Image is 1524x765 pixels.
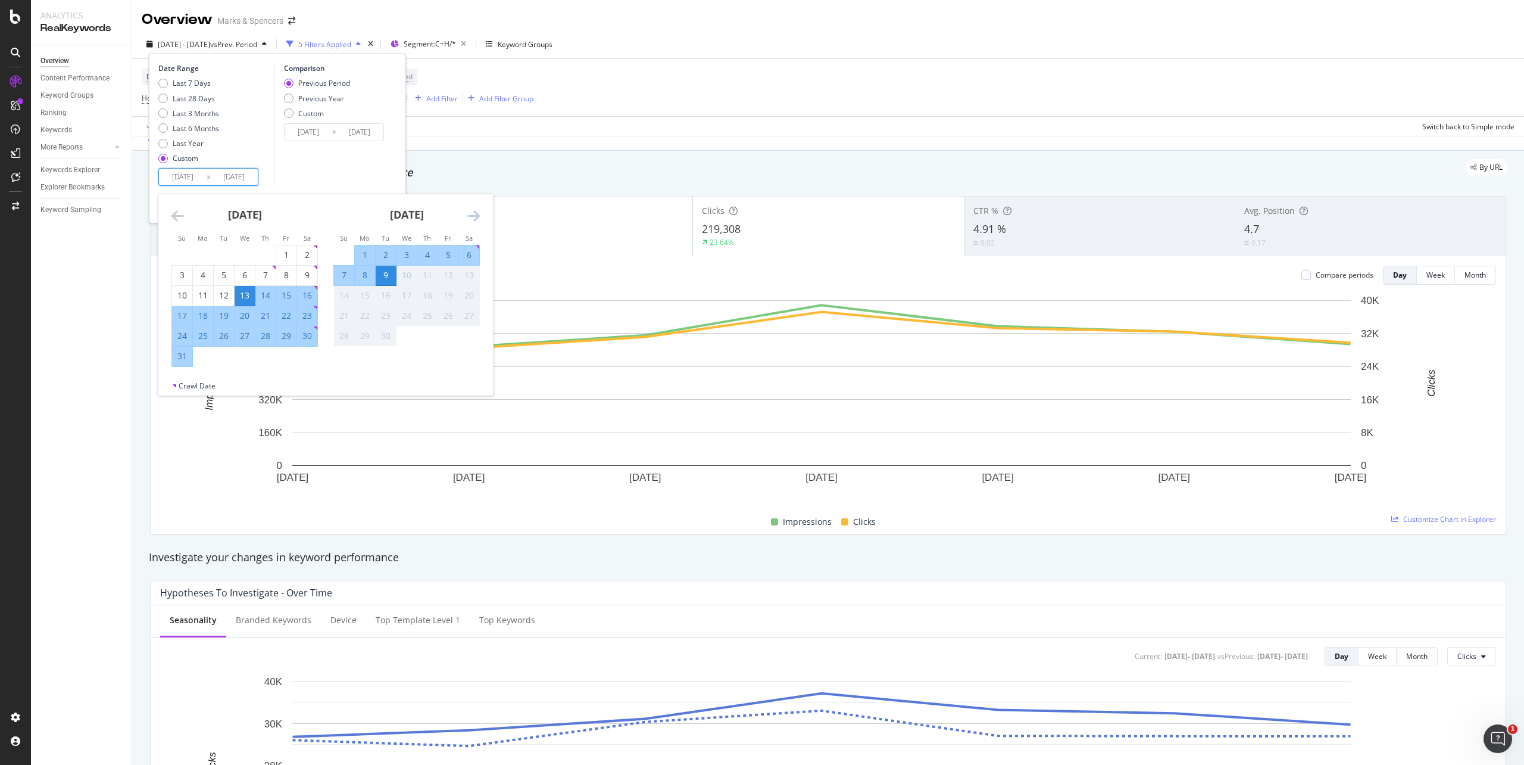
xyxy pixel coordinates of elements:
img: Equal [1244,241,1249,245]
text: [DATE] [982,472,1014,483]
td: Not available. Tuesday, September 23, 2025 [376,306,396,326]
div: Top Template Level 1 [376,614,460,626]
td: Not available. Sunday, September 14, 2025 [334,285,355,306]
text: 40K [264,676,283,688]
div: Hypotheses to Investigate - Over Time [160,587,332,599]
td: Not available. Monday, September 22, 2025 [355,306,376,326]
div: Last 28 Days [158,94,219,104]
div: 5 [214,269,234,281]
div: 29 [355,330,375,342]
td: Not available. Monday, September 15, 2025 [355,285,376,306]
div: 9 [297,269,317,281]
div: Content Performance [40,72,110,85]
td: Selected. Monday, August 25, 2025 [193,326,214,346]
div: Branded Keywords [236,614,311,626]
button: Segment:C+H/* [386,35,471,54]
span: Segment: C+H/* [404,39,456,49]
text: 0 [1361,460,1366,471]
td: Selected. Tuesday, August 19, 2025 [214,306,235,326]
text: 320K [258,394,282,406]
td: Not available. Saturday, September 20, 2025 [459,285,480,306]
text: 0 [277,460,282,471]
div: Previous Period [298,78,350,88]
div: Previous Year [298,94,344,104]
td: Selected. Friday, August 15, 2025 [276,285,297,306]
div: 18 [417,290,438,301]
img: Equal [973,241,978,245]
td: Not available. Thursday, September 18, 2025 [417,285,438,306]
div: 15 [355,290,375,301]
div: legacy label [1466,159,1507,176]
td: Not available. Monday, September 29, 2025 [355,326,376,346]
text: 160K [258,427,282,439]
td: Selected. Saturday, August 16, 2025 [297,285,318,306]
span: Clicks [702,205,724,216]
div: Compare periods [1316,270,1373,280]
td: Not available. Wednesday, September 17, 2025 [396,285,417,306]
text: [DATE] [629,472,661,483]
div: 10 [396,269,417,281]
div: Custom [298,108,324,119]
td: Not available. Wednesday, September 24, 2025 [396,306,417,326]
small: Sa [466,234,473,242]
div: 8 [355,269,375,281]
div: Month [1464,270,1486,280]
button: [DATE] - [DATE]vsPrev. Period [142,35,271,54]
td: Choose Thursday, August 7, 2025 as your check-in date. It’s available. [255,265,276,285]
small: Mo [360,234,370,242]
td: Not available. Friday, September 19, 2025 [438,285,459,306]
td: Choose Friday, August 1, 2025 as your check-in date. It’s available. [276,245,297,265]
a: Ranking [40,107,123,119]
span: Device [146,71,169,82]
td: Not available. Saturday, September 13, 2025 [459,265,480,285]
text: 30K [264,718,283,729]
div: 25 [193,330,213,342]
div: More Reports [40,141,83,154]
text: Impressions [204,356,215,411]
svg: A chart. [160,294,1484,501]
a: More Reports [40,141,111,154]
td: Selected. Thursday, August 28, 2025 [255,326,276,346]
div: Custom [158,153,219,163]
div: 13 [459,269,479,281]
div: Analytics [40,10,122,21]
div: 23 [297,310,317,322]
input: Start Date [159,169,207,185]
strong: [DATE] [228,207,262,222]
div: 12 [214,290,234,301]
div: Keyword Groups [40,89,93,102]
div: 21 [255,310,276,322]
div: 26 [214,330,234,342]
button: Month [1397,647,1438,666]
div: 19 [438,290,458,301]
td: Choose Saturday, August 2, 2025 as your check-in date. It’s available. [297,245,318,265]
div: 1 [355,249,375,261]
small: We [240,234,249,242]
td: Not available. Wednesday, September 10, 2025 [396,265,417,285]
button: Clicks [1447,647,1496,666]
div: 19 [214,310,234,322]
td: Choose Monday, August 11, 2025 as your check-in date. It’s available. [193,285,214,306]
div: 3 [396,249,417,261]
div: 14 [255,290,276,301]
div: 20 [459,290,479,301]
div: Comparison [284,63,388,73]
div: Move forward to switch to the next month. [467,209,480,223]
div: Move backward to switch to the previous month. [171,209,184,223]
div: 6 [459,249,479,261]
button: Switch back to Simple mode [1417,117,1514,136]
div: Previous Year [284,94,350,104]
div: Explorer Bookmarks [40,181,105,194]
td: Selected. Sunday, August 31, 2025 [172,346,193,366]
div: 22 [355,310,375,322]
a: Explorer Bookmarks [40,181,123,194]
td: Not available. Sunday, September 28, 2025 [334,326,355,346]
div: Month [1406,651,1428,661]
a: Overview [40,55,123,67]
small: Su [340,234,348,242]
text: 24K [1361,361,1379,372]
small: Mo [198,234,208,242]
div: 25 [417,310,438,322]
div: Custom [284,108,350,119]
div: 27 [459,310,479,322]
